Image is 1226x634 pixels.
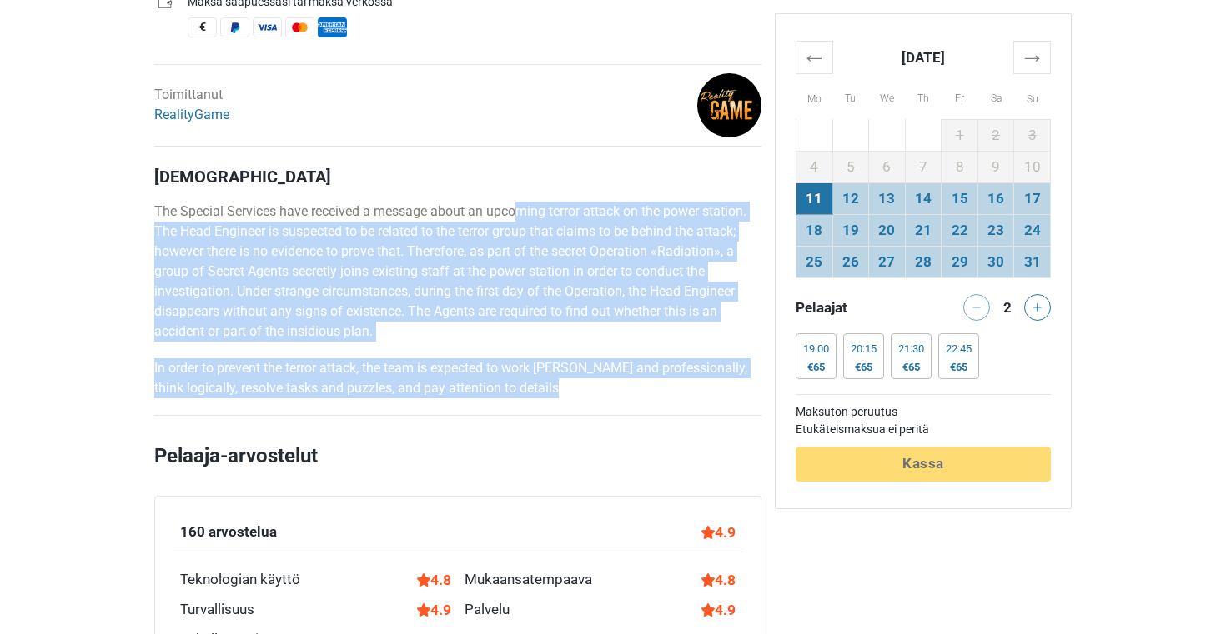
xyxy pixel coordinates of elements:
[1014,246,1051,277] td: 31
[789,294,923,321] div: Pelaajat
[796,41,833,73] th: ←
[898,342,924,356] div: 21:30
[154,107,229,122] a: RealityGame
[832,182,869,214] td: 12
[220,17,249,37] span: PayPal
[905,151,942,182] td: 7
[253,17,282,37] span: Visa
[832,151,869,182] td: 5
[1014,151,1051,182] td: 10
[701,599,736,621] div: 4.9
[942,151,978,182] td: 8
[796,403,1051,421] td: Maksuton peruutus
[832,214,869,246] td: 19
[465,569,592,591] div: Mukaansatempaava
[977,182,1014,214] td: 16
[417,569,451,591] div: 4.8
[851,361,877,374] div: €65
[796,73,833,119] th: Mo
[318,17,347,37] span: American Express
[977,119,1014,151] td: 2
[803,361,829,374] div: €65
[942,246,978,277] td: 29
[1014,73,1051,119] th: Su
[154,85,229,125] div: Toimittanut
[977,246,1014,277] td: 30
[1014,119,1051,151] td: 3
[796,214,833,246] td: 18
[977,151,1014,182] td: 9
[905,182,942,214] td: 14
[869,182,906,214] td: 13
[869,214,906,246] td: 20
[697,73,761,137] img: d6baf65e0b240ce1l.png
[796,246,833,277] td: 25
[946,342,972,356] div: 22:45
[701,522,736,543] div: 4.9
[180,599,254,621] div: Turvallisuus
[905,246,942,277] td: 28
[851,342,877,356] div: 20:15
[905,214,942,246] td: 21
[1014,182,1051,214] td: 17
[417,599,451,621] div: 4.9
[1014,41,1051,73] th: →
[869,151,906,182] td: 6
[869,246,906,277] td: 27
[942,182,978,214] td: 15
[701,569,736,591] div: 4.8
[180,522,277,543] div: 160 arvostelua
[898,361,924,374] div: €65
[946,361,972,374] div: €65
[796,421,1051,438] td: Etukäteismaksua ei peritä
[977,214,1014,246] td: 23
[188,17,217,37] span: Käteinen
[832,41,1014,73] th: [DATE]
[942,73,978,119] th: Fr
[1014,214,1051,246] td: 24
[796,151,833,182] td: 4
[285,17,314,37] span: MasterCard
[997,294,1017,317] div: 2
[796,182,833,214] td: 11
[803,342,829,356] div: 19:00
[832,73,869,119] th: Tu
[154,441,761,496] h2: Pelaaja-arvostelut
[942,214,978,246] td: 22
[869,73,906,119] th: We
[154,202,761,342] p: The Special Services have received a message about an upcoming terror attack on the power station...
[977,73,1014,119] th: Sa
[832,246,869,277] td: 26
[465,599,510,621] div: Palvelu
[905,73,942,119] th: Th
[154,167,761,187] h4: [DEMOGRAPHIC_DATA]
[942,119,978,151] td: 1
[154,358,761,398] p: In order to prevent the terror attack, the team is expected to work [PERSON_NAME] and professiona...
[180,569,300,591] div: Teknologian käyttö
